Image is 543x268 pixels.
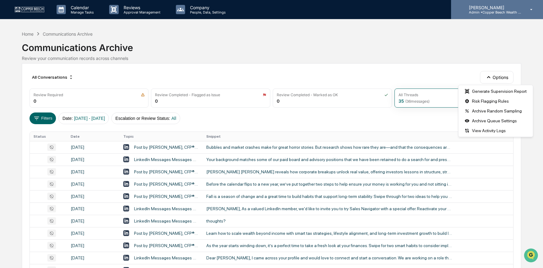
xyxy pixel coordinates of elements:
[74,116,105,121] span: [DATE] - [DATE]
[458,85,533,137] div: Options
[51,77,76,84] span: Attestations
[206,243,452,248] div: As the year starts winding down, it’s a perfect time to take a fresh look at your finances. Swipe...
[206,169,452,174] div: [PERSON_NAME] [PERSON_NAME] reveals how corporate breakups unlock real value, offering investors ...
[105,49,112,56] button: Start new chat
[67,132,120,141] th: Date
[134,206,199,211] div: LinkedIn Messages Messages with LinkedIn for Sales, [PERSON_NAME], CFP®
[172,116,176,121] span: All
[206,255,452,260] div: Dear [PERSON_NAME], I came across your profile and would love to connect and start a conversation...
[206,206,452,211] div: [PERSON_NAME], As a valued LinkedIn member, we'd like to invite you to try Sales Navigator with a...
[34,98,36,104] div: 0
[119,10,164,14] p: Approval Management
[66,10,97,14] p: Manage Tasks
[206,157,452,162] div: Your background matches some of our paid board and advisory positions that we have been retained ...
[134,219,199,223] div: LinkedIn Messages Messages with [PERSON_NAME], CFP®, [PERSON_NAME]
[30,132,67,141] th: Status
[134,145,199,150] div: Post by [PERSON_NAME], CFP®, CPWA®, CIMA®
[464,10,521,14] p: Admin • Copper Beech Wealth Management
[22,31,34,37] div: Home
[277,98,279,104] div: 0
[120,132,203,141] th: Topic
[43,31,93,37] div: Communications Archive
[398,98,430,104] div: 35
[480,71,513,83] button: Options
[134,182,199,187] div: Post by [PERSON_NAME], CFP®, CPWA®, CIMA®
[30,72,76,82] div: All Conversations
[155,98,158,104] div: 0
[206,231,452,236] div: Learn how to scale wealth beyond income with smart tax strategies, lifestyle alignment, and long-...
[111,112,180,124] button: Escalation or Review Status:All
[460,116,532,126] div: Archive Queue Settings
[34,93,63,97] div: Review Required
[185,10,229,14] p: People, Data, Settings
[134,231,199,236] div: Post by [PERSON_NAME], CFP®, CPWA®, CIMA®
[206,219,452,223] div: thoughts?
[71,255,116,260] div: [DATE]
[398,93,418,97] div: All Threads
[15,7,44,12] img: logo
[6,47,17,58] img: 1746055101610-c473b297-6a78-478c-a979-82029cc54cd1
[71,169,116,174] div: [DATE]
[206,145,452,150] div: Bubbles and market crashes make for great horror stories. But research shows how rare they are—an...
[42,75,79,86] a: 🗄️Attestations
[58,112,109,124] button: Date:[DATE] - [DATE]
[185,5,229,10] p: Company
[12,89,39,95] span: Data Lookup
[405,99,430,104] span: ( 36 messages)
[119,5,164,10] p: Reviews
[155,93,220,97] div: Review Completed - Flagged as Issue
[134,243,199,248] div: Post by [PERSON_NAME], CFP®, CPWA®, CIMA®
[61,104,74,109] span: Pylon
[134,255,199,260] div: LinkedIn Messages Messages with [PERSON_NAME], CFP®, CPWA®, CIMA®, [PERSON_NAME]
[30,112,56,124] button: Filters
[45,78,50,83] div: 🗄️
[206,182,452,187] div: Before the calendar flips to a new year, we’ve put together two steps to help ensure your money i...
[460,86,532,96] div: Generate Supervision Report
[6,90,11,95] div: 🔎
[277,93,338,97] div: Review Completed - Marked as OK
[43,104,74,109] a: Powered byPylon
[22,37,521,53] div: Communications Archive
[71,182,116,187] div: [DATE]
[12,77,40,84] span: Preclearance
[66,5,97,10] p: Calendar
[141,93,145,97] img: icon
[71,219,116,223] div: [DATE]
[6,13,112,23] p: How can we help?
[71,157,116,162] div: [DATE]
[460,106,532,116] div: Archive Random Sampling
[460,96,532,106] div: Risk Flagging Rules
[71,231,116,236] div: [DATE]
[71,206,116,211] div: [DATE]
[71,243,116,248] div: [DATE]
[71,145,116,150] div: [DATE]
[6,78,11,83] div: 🖐️
[4,87,41,98] a: 🔎Data Lookup
[523,248,540,264] iframe: Open customer support
[4,75,42,86] a: 🖐️Preclearance
[464,5,521,10] p: [PERSON_NAME]
[134,169,199,174] div: Post by [PERSON_NAME], CFP®, CPWA®, CIMA®
[384,93,388,97] img: icon
[460,126,532,136] div: View Activity Logs
[21,53,78,58] div: We're available if you need us!
[21,47,101,53] div: Start new chat
[134,157,199,162] div: LinkedIn Messages Messages with [PERSON_NAME], [PERSON_NAME], CFP®
[206,194,452,199] div: Fall is a season of change and a great time to build habits that support long-term stability. Swi...
[134,194,199,199] div: Post by [PERSON_NAME], CFP®, CPWA®, CIMA®
[71,194,116,199] div: [DATE]
[22,56,521,61] div: Review your communication records across channels
[203,132,513,141] th: Snippet
[263,93,266,97] img: icon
